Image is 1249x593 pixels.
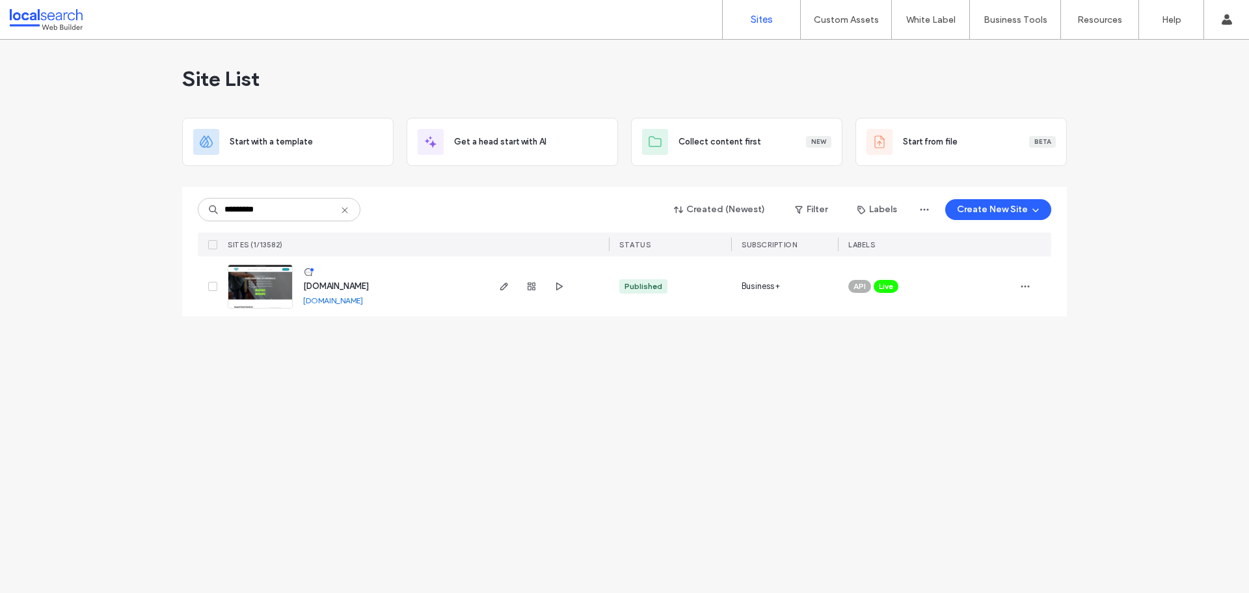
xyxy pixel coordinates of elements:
[228,240,283,249] span: SITES (1/13582)
[855,118,1067,166] div: Start from fileBeta
[303,296,363,305] a: [DOMAIN_NAME]
[182,66,260,92] span: Site List
[846,199,909,220] button: Labels
[1029,136,1056,148] div: Beta
[984,14,1047,25] label: Business Tools
[806,136,831,148] div: New
[742,240,797,249] span: SUBSCRIPTION
[1077,14,1122,25] label: Resources
[29,9,56,21] span: Help
[407,118,618,166] div: Get a head start with AI
[903,135,958,148] span: Start from file
[230,135,313,148] span: Start with a template
[678,135,761,148] span: Collect content first
[814,14,879,25] label: Custom Assets
[782,199,840,220] button: Filter
[619,240,651,249] span: STATUS
[906,14,956,25] label: White Label
[182,118,394,166] div: Start with a template
[742,280,780,293] span: Business+
[945,199,1051,220] button: Create New Site
[663,199,777,220] button: Created (Newest)
[879,281,893,292] span: Live
[853,281,866,292] span: API
[303,281,369,291] a: [DOMAIN_NAME]
[454,135,546,148] span: Get a head start with AI
[848,240,875,249] span: LABELS
[1162,14,1181,25] label: Help
[624,281,662,292] div: Published
[751,14,773,25] label: Sites
[631,118,842,166] div: Collect content firstNew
